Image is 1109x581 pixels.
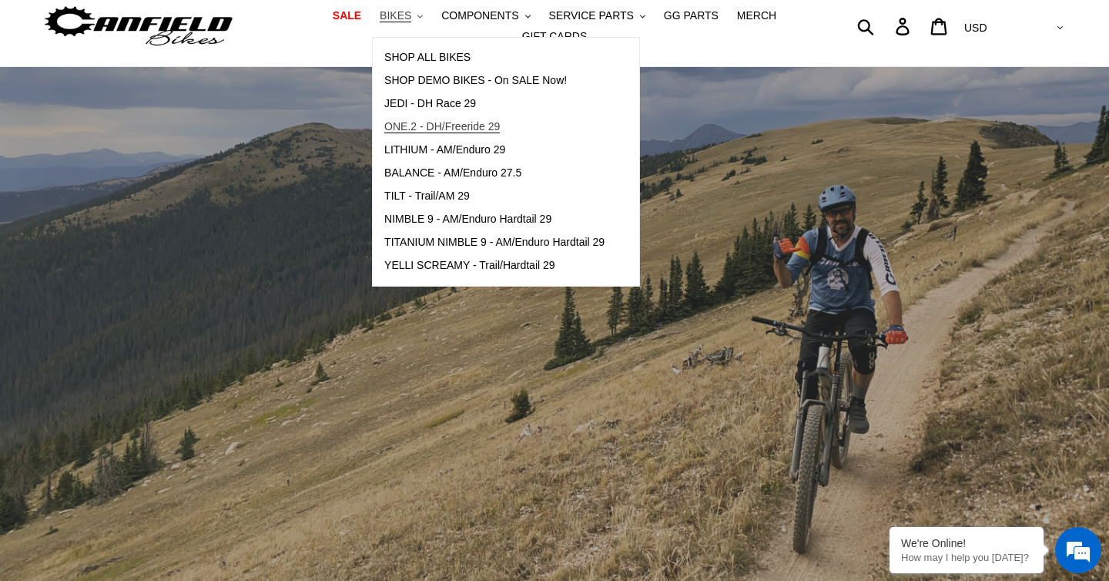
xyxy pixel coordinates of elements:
[514,26,595,47] a: GIFT CARDS
[441,9,518,22] span: COMPONENTS
[384,143,505,156] span: LITHIUM - AM/Enduro 29
[373,254,616,277] a: YELLI SCREAMY - Trail/Hardtail 29
[866,9,905,43] input: Search
[384,259,555,272] span: YELLI SCREAMY - Trail/Hardtail 29
[373,69,616,92] a: SHOP DEMO BIKES - On SALE Now!
[384,236,605,249] span: TITANIUM NIMBLE 9 - AM/Enduro Hardtail 29
[656,5,726,26] a: GG PARTS
[548,9,633,22] span: SERVICE PARTS
[729,5,784,26] a: MERCH
[384,97,476,110] span: JEDI - DH Race 29
[373,92,616,116] a: JEDI - DH Race 29
[333,9,361,22] span: SALE
[541,5,652,26] button: SERVICE PARTS
[384,74,567,87] span: SHOP DEMO BIKES - On SALE Now!
[373,116,616,139] a: ONE.2 - DH/Freeride 29
[373,46,616,69] a: SHOP ALL BIKES
[373,139,616,162] a: LITHIUM - AM/Enduro 29
[901,552,1032,563] p: How may I help you today?
[325,5,369,26] a: SALE
[384,190,470,203] span: TILT - Trail/AM 29
[372,5,431,26] button: BIKES
[373,231,616,254] a: TITANIUM NIMBLE 9 - AM/Enduro Hardtail 29
[901,537,1032,549] div: We're Online!
[373,185,616,208] a: TILT - Trail/AM 29
[522,30,588,43] span: GIFT CARDS
[384,166,521,180] span: BALANCE - AM/Enduro 27.5
[380,9,411,22] span: BIKES
[373,208,616,231] a: NIMBLE 9 - AM/Enduro Hardtail 29
[737,9,776,22] span: MERCH
[42,2,235,51] img: Canfield Bikes
[434,5,538,26] button: COMPONENTS
[384,51,471,64] span: SHOP ALL BIKES
[664,9,719,22] span: GG PARTS
[373,162,616,185] a: BALANCE - AM/Enduro 27.5
[384,120,500,133] span: ONE.2 - DH/Freeride 29
[384,213,551,226] span: NIMBLE 9 - AM/Enduro Hardtail 29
